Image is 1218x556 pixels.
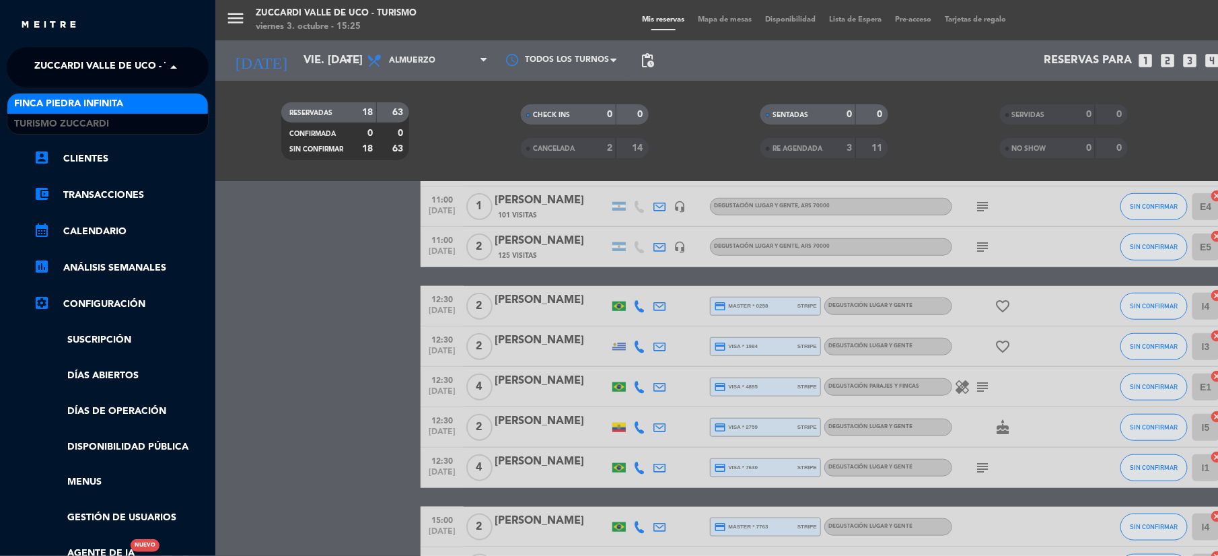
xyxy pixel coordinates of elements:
[34,151,209,167] a: account_boxClientes
[34,295,50,311] i: settings_applications
[34,223,209,240] a: calendar_monthCalendario
[34,510,209,526] a: Gestión de usuarios
[34,475,209,490] a: Menus
[34,333,209,348] a: Suscripción
[131,539,159,552] div: Nuevo
[34,149,50,166] i: account_box
[34,296,209,312] a: Configuración
[34,258,50,275] i: assessment
[14,116,109,132] span: Turismo Zuccardi
[34,53,207,81] span: Zuccardi Valle de Uco - Turismo
[34,404,209,419] a: Días de Operación
[14,96,123,112] span: Finca Piedra Infinita
[34,260,209,276] a: assessmentANÁLISIS SEMANALES
[34,222,50,238] i: calendar_month
[34,186,50,202] i: account_balance_wallet
[34,368,209,384] a: Días abiertos
[20,20,77,30] img: MEITRE
[34,187,209,203] a: account_balance_walletTransacciones
[34,440,209,455] a: Disponibilidad pública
